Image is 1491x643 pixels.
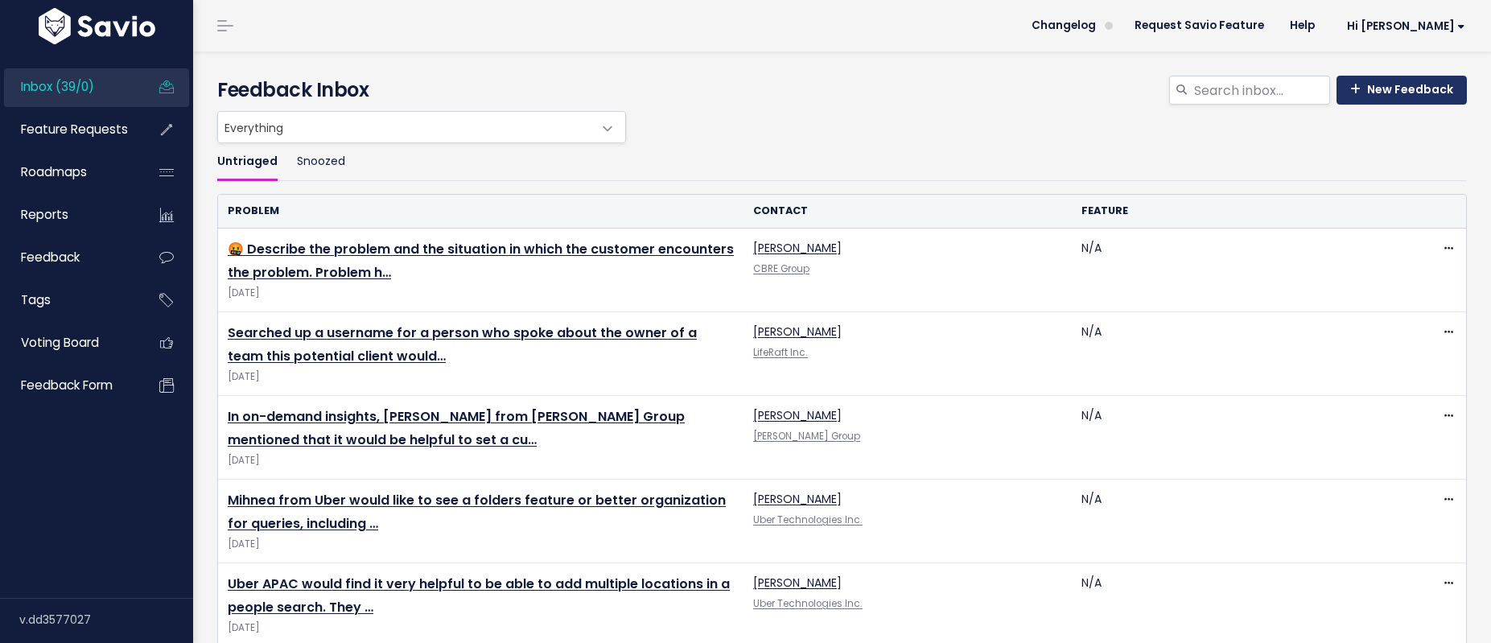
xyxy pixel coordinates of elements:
span: [DATE] [228,620,734,637]
a: Tags [4,282,134,319]
a: Feedback [4,239,134,276]
a: [PERSON_NAME] [753,575,842,591]
a: CBRE Group [753,262,809,275]
span: [DATE] [228,452,734,469]
a: Hi [PERSON_NAME] [1328,14,1478,39]
a: [PERSON_NAME] [753,491,842,507]
a: Help [1277,14,1328,38]
span: Feedback [21,249,80,266]
span: Voting Board [21,334,99,351]
span: Everything [217,111,626,143]
th: Contact [743,195,1072,228]
td: N/A [1072,396,1400,480]
a: Request Savio Feature [1122,14,1277,38]
a: Untriaged [217,143,278,181]
ul: Filter feature requests [217,143,1467,181]
a: [PERSON_NAME] Group [753,430,860,443]
a: Inbox (39/0) [4,68,134,105]
a: Mihnea from Uber would like to see a folders feature or better organization for queries, including … [228,491,726,533]
th: Problem [218,195,743,228]
a: [PERSON_NAME] [753,324,842,340]
a: Feedback form [4,367,134,404]
a: Feature Requests [4,111,134,148]
span: Feedback form [21,377,113,394]
span: Feature Requests [21,121,128,138]
span: [DATE] [228,536,734,553]
span: Changelog [1032,20,1096,31]
th: Feature [1072,195,1400,228]
span: Inbox (39/0) [21,78,94,95]
a: New Feedback [1337,76,1467,105]
td: N/A [1072,312,1400,396]
h4: Feedback Inbox [217,76,1467,105]
a: Uber Technologies Inc. [753,597,863,610]
a: [PERSON_NAME] [753,240,842,256]
span: [DATE] [228,369,734,385]
span: Roadmaps [21,163,87,180]
span: [DATE] [228,285,734,302]
a: Uber APAC would find it very helpful to be able to add multiple locations in a people search. They … [228,575,730,616]
td: N/A [1072,229,1400,312]
input: Search inbox... [1192,76,1330,105]
a: Uber Technologies Inc. [753,513,863,526]
img: logo-white.9d6f32f41409.svg [35,8,159,44]
a: In on-demand insights, [PERSON_NAME] from [PERSON_NAME] Group mentioned that it would be helpful ... [228,407,685,449]
a: Roadmaps [4,154,134,191]
td: N/A [1072,480,1400,563]
a: Snoozed [297,143,345,181]
a: LifeRaft Inc. [753,346,808,359]
span: Tags [21,291,51,308]
div: v.dd3577027 [19,599,193,641]
span: Hi [PERSON_NAME] [1347,20,1465,32]
a: Reports [4,196,134,233]
span: Reports [21,206,68,223]
a: Searched up a username for a person who spoke about the owner of a team this potential client would… [228,324,697,365]
a: Voting Board [4,324,134,361]
span: Everything [218,112,593,142]
a: 🤬 Describe the problem and the situation in which the customer encounters the problem. Problem h… [228,240,734,282]
a: [PERSON_NAME] [753,407,842,423]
